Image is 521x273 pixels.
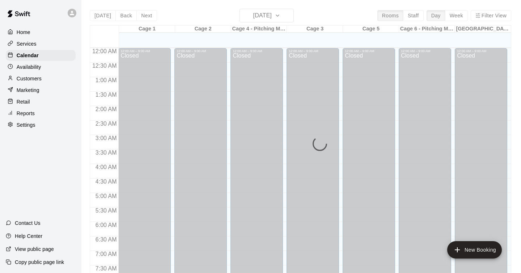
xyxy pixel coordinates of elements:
a: Settings [6,119,76,130]
a: Home [6,27,76,38]
div: 12:00 AM – 9:00 AM [177,49,225,53]
span: 3:30 AM [94,150,119,156]
div: Cage 3 [287,26,343,33]
p: Reports [17,110,35,117]
span: 2:30 AM [94,121,119,127]
div: Cage 2 [175,26,231,33]
span: 5:30 AM [94,207,119,214]
div: 12:00 AM – 9:00 AM [289,49,337,53]
span: 2:00 AM [94,106,119,112]
span: 6:30 AM [94,236,119,243]
a: Services [6,38,76,49]
p: Settings [17,121,35,129]
p: Availability [17,63,41,71]
span: 1:00 AM [94,77,119,83]
span: 4:30 AM [94,178,119,185]
p: Help Center [15,232,42,240]
div: 12:00 AM – 9:00 AM [457,49,505,53]
div: Cage 4 - Pitching Machine [231,26,287,33]
a: Retail [6,96,76,107]
span: 12:00 AM [90,48,119,54]
a: Customers [6,73,76,84]
p: Copy public page link [15,259,64,266]
div: 12:00 AM – 9:00 AM [345,49,393,53]
p: Services [17,40,37,47]
div: 12:00 AM – 9:00 AM [120,49,169,53]
p: View public page [15,245,54,253]
p: Marketing [17,87,39,94]
span: 6:00 AM [94,222,119,228]
span: 3:00 AM [94,135,119,141]
button: add [447,241,502,259]
a: Availability [6,62,76,72]
p: Contact Us [15,219,41,227]
a: Reports [6,108,76,119]
span: 4:00 AM [94,164,119,170]
span: 1:30 AM [94,92,119,98]
p: Customers [17,75,42,82]
div: [GEOGRAPHIC_DATA] [455,26,511,33]
a: Marketing [6,85,76,96]
div: Cage 1 [119,26,175,33]
div: 12:00 AM – 9:00 AM [233,49,281,53]
span: 7:00 AM [94,251,119,257]
div: 12:00 AM – 9:00 AM [401,49,449,53]
span: 5:00 AM [94,193,119,199]
p: Retail [17,98,30,105]
a: Calendar [6,50,76,61]
div: Cage 6 - Pitching Machine [399,26,455,33]
span: 12:30 AM [90,63,119,69]
p: Calendar [17,52,39,59]
div: Cage 5 [343,26,399,33]
p: Home [17,29,30,36]
span: 7:30 AM [94,265,119,272]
